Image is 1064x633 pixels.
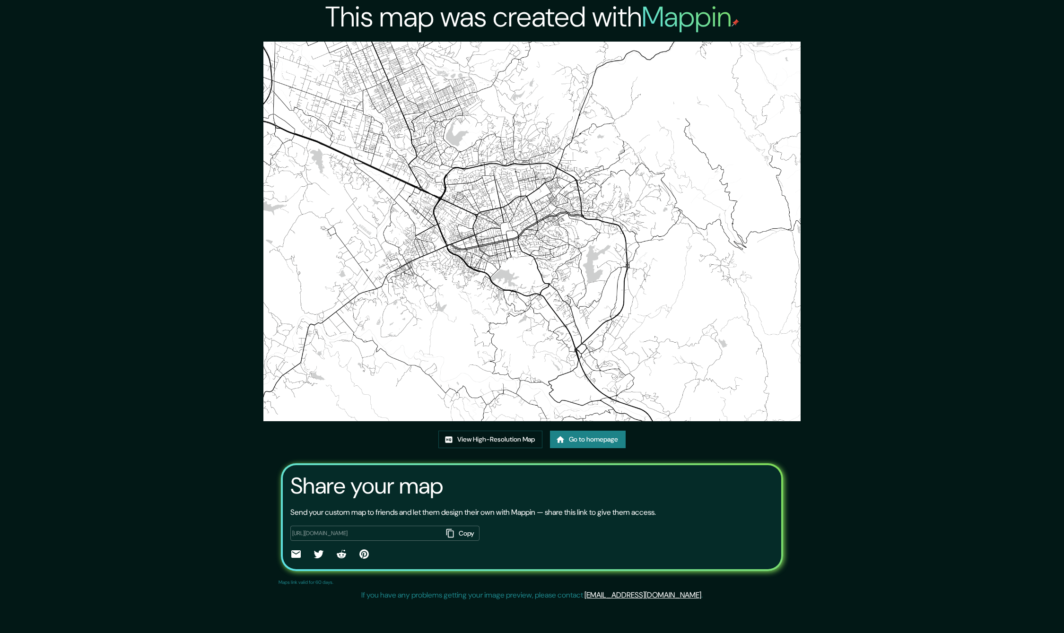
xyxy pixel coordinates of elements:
a: Go to homepage [550,431,626,448]
h3: Share your map [290,473,443,499]
a: [EMAIL_ADDRESS][DOMAIN_NAME] [584,590,701,600]
img: created-map [263,42,801,421]
img: mappin-pin [732,19,739,26]
p: If you have any problems getting your image preview, please contact . [361,590,703,601]
button: Copy [443,526,480,541]
iframe: Help widget launcher [980,596,1054,623]
p: Maps link valid for 60 days. [279,579,333,586]
p: Send your custom map to friends and let them design their own with Mappin — share this link to gi... [290,507,656,518]
a: View High-Resolution Map [438,431,542,448]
